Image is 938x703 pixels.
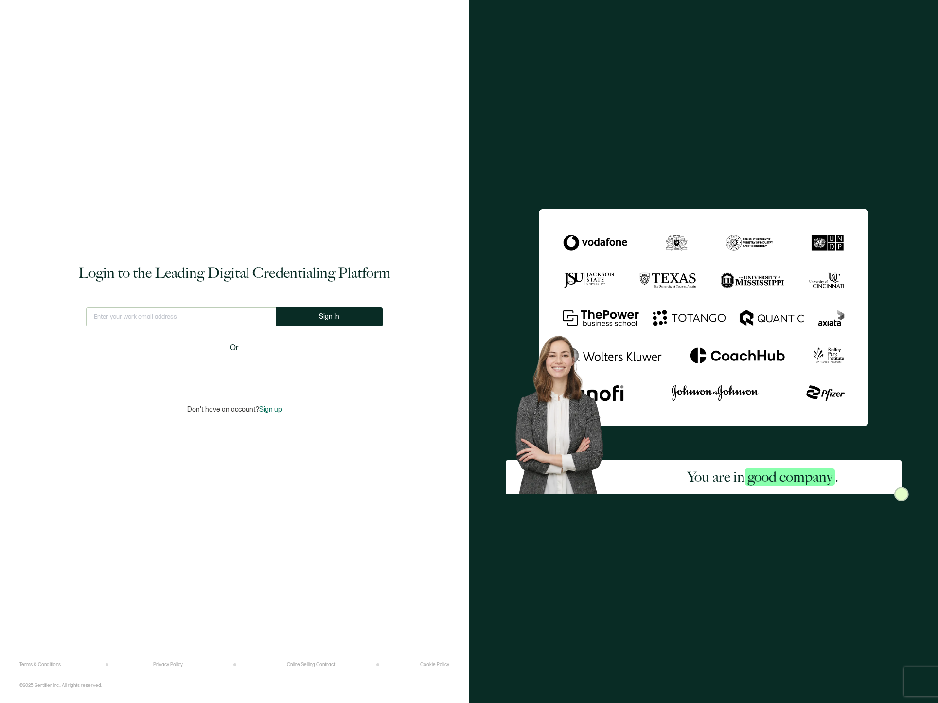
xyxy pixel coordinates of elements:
span: good company [745,468,835,486]
img: Sertifier Login [894,487,909,501]
button: Sign In [276,307,383,326]
input: Enter your work email address [86,307,276,326]
p: ©2025 Sertifier Inc.. All rights reserved. [19,683,102,688]
span: Sign up [259,405,282,413]
a: Privacy Policy [153,662,183,668]
h2: You are in . [687,467,838,487]
h1: Login to the Leading Digital Credentialing Platform [78,263,390,283]
img: Sertifier Login - You are in <span class="strong-h">good company</span>. Hero [506,327,624,494]
p: Don't have an account? [187,405,282,413]
span: Or [230,342,239,354]
iframe: Sign in with Google Button [174,360,295,382]
span: Sign In [319,313,339,320]
a: Cookie Policy [420,662,449,668]
img: Sertifier Login - You are in <span class="strong-h">good company</span>. [539,209,868,426]
a: Online Selling Contract [287,662,335,668]
a: Terms & Conditions [19,662,61,668]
